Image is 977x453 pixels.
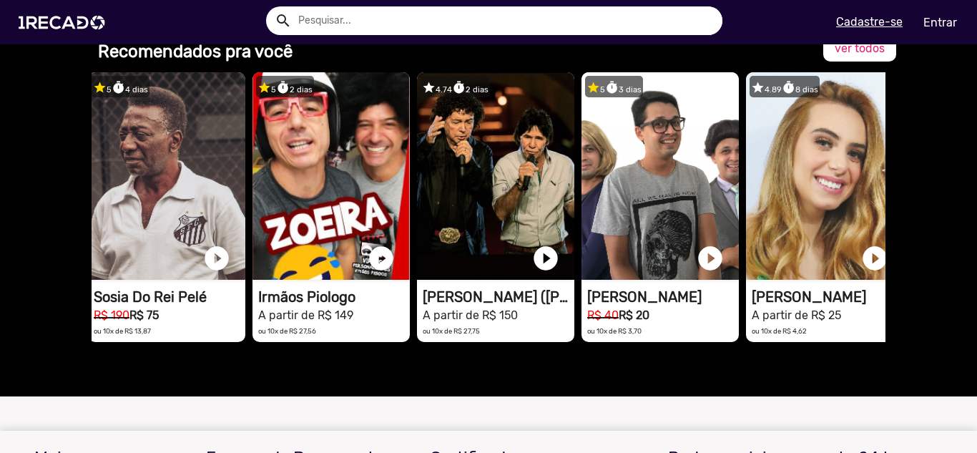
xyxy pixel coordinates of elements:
[835,42,885,55] span: ver todos
[88,72,245,280] video: 1RECADO vídeos dedicados para fãs e empresas
[129,308,159,322] b: R$ 75
[94,308,129,322] small: R$ 190
[270,7,295,32] button: Example home icon
[94,327,151,335] small: ou 10x de R$ 13,87
[367,244,396,273] a: play_circle_filled
[696,244,725,273] a: play_circle_filled
[94,288,245,306] h1: Sosia Do Rei Pelé
[275,12,292,29] mat-icon: Example home icon
[423,327,480,335] small: ou 10x de R$ 27,75
[914,10,966,35] a: Entrar
[860,244,889,273] a: play_circle_filled
[581,72,739,280] video: 1RECADO vídeos dedicados para fãs e empresas
[423,288,574,306] h1: [PERSON_NAME] ([PERSON_NAME] & [PERSON_NAME])
[417,72,574,280] video: 1RECADO vídeos dedicados para fãs e empresas
[619,308,649,322] b: R$ 20
[752,288,903,306] h1: [PERSON_NAME]
[423,308,518,322] small: A partir de R$ 150
[258,288,410,306] h1: Irmãos Piologo
[252,72,410,280] video: 1RECADO vídeos dedicados para fãs e empresas
[258,308,353,322] small: A partir de R$ 149
[587,327,642,335] small: ou 10x de R$ 3,70
[258,327,316,335] small: ou 10x de R$ 27,56
[202,244,231,273] a: play_circle_filled
[587,288,739,306] h1: [PERSON_NAME]
[752,308,841,322] small: A partir de R$ 25
[288,6,722,35] input: Pesquisar...
[836,15,903,29] u: Cadastre-se
[746,72,903,280] video: 1RECADO vídeos dedicados para fãs e empresas
[752,327,807,335] small: ou 10x de R$ 4,62
[587,308,619,322] small: R$ 40
[98,42,293,62] b: Recomendados pra você
[531,244,560,273] a: play_circle_filled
